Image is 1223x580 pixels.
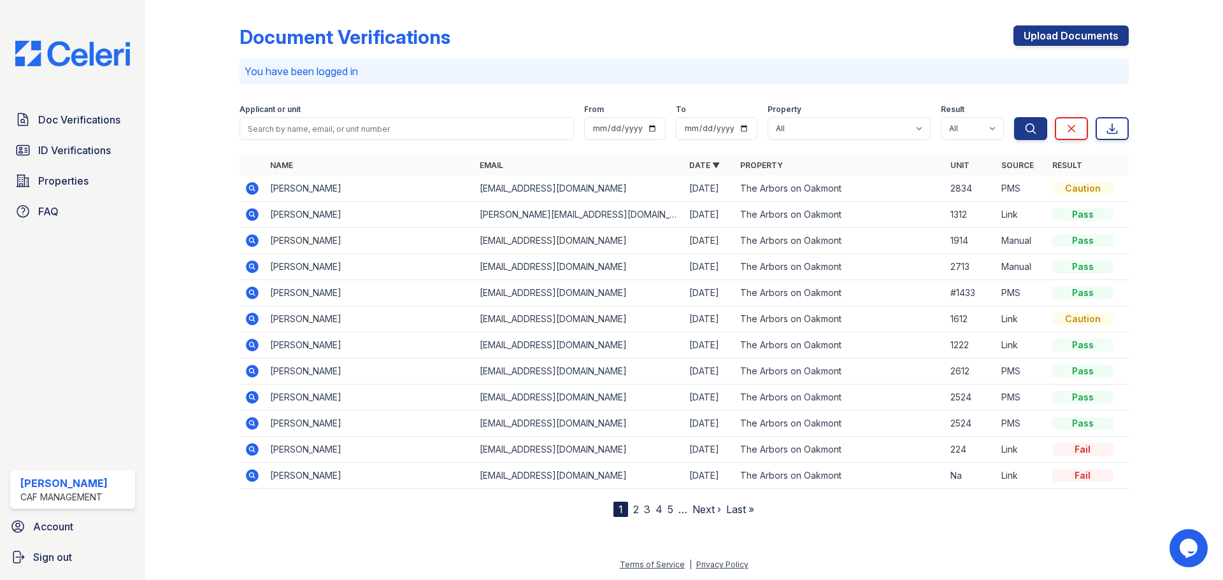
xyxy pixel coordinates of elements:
a: Name [270,160,293,170]
iframe: chat widget [1169,529,1210,567]
td: PMS [996,411,1047,437]
td: Link [996,332,1047,358]
a: Source [1001,160,1034,170]
td: [DATE] [684,176,735,202]
td: [DATE] [684,306,735,332]
td: [PERSON_NAME] [265,358,475,385]
a: Sign out [5,544,140,570]
a: Result [1052,160,1082,170]
td: The Arbors on Oakmont [735,332,945,358]
a: Last » [726,503,754,516]
td: Na [945,463,996,489]
td: [PERSON_NAME] [265,202,475,228]
a: Property [740,160,783,170]
td: [DATE] [684,437,735,463]
div: 1 [613,502,628,517]
td: 1612 [945,306,996,332]
div: CAF Management [20,491,108,504]
td: The Arbors on Oakmont [735,437,945,463]
td: Link [996,437,1047,463]
td: [PERSON_NAME] [265,254,475,280]
a: Privacy Policy [696,560,748,569]
td: The Arbors on Oakmont [735,463,945,489]
a: FAQ [10,199,135,224]
td: [EMAIL_ADDRESS][DOMAIN_NAME] [475,176,684,202]
td: [EMAIL_ADDRESS][DOMAIN_NAME] [475,254,684,280]
a: Terms of Service [620,560,685,569]
td: [PERSON_NAME] [265,280,475,306]
label: Applicant or unit [240,104,301,115]
a: Doc Verifications [10,107,135,132]
td: Link [996,306,1047,332]
td: [EMAIL_ADDRESS][DOMAIN_NAME] [475,385,684,411]
td: 1312 [945,202,996,228]
td: PMS [996,358,1047,385]
td: [PERSON_NAME] [265,437,475,463]
div: Pass [1052,339,1113,351]
td: [EMAIL_ADDRESS][DOMAIN_NAME] [475,332,684,358]
td: 2612 [945,358,996,385]
div: Caution [1052,182,1113,195]
label: From [584,104,604,115]
td: [EMAIL_ADDRESS][DOMAIN_NAME] [475,411,684,437]
td: [PERSON_NAME] [265,228,475,254]
div: Pass [1052,286,1113,299]
td: [DATE] [684,411,735,437]
td: [EMAIL_ADDRESS][DOMAIN_NAME] [475,280,684,306]
a: Date ▼ [689,160,720,170]
td: The Arbors on Oakmont [735,228,945,254]
input: Search by name, email, or unit number [240,117,574,140]
td: The Arbors on Oakmont [735,176,945,202]
td: The Arbors on Oakmont [735,358,945,385]
span: Sign out [33,549,72,565]
div: Pass [1052,208,1113,221]
p: You have been logged in [245,64,1124,79]
a: 3 [644,503,650,516]
td: [PERSON_NAME] [265,385,475,411]
div: | [689,560,692,569]
td: [EMAIL_ADDRESS][DOMAIN_NAME] [475,463,684,489]
td: [DATE] [684,463,735,489]
td: [DATE] [684,280,735,306]
td: The Arbors on Oakmont [735,202,945,228]
span: Doc Verifications [38,112,120,127]
td: The Arbors on Oakmont [735,411,945,437]
span: … [678,502,687,517]
td: [DATE] [684,228,735,254]
a: Unit [950,160,969,170]
td: #1433 [945,280,996,306]
td: The Arbors on Oakmont [735,306,945,332]
td: [PERSON_NAME] [265,306,475,332]
label: To [676,104,686,115]
div: Pass [1052,234,1113,247]
td: 1914 [945,228,996,254]
div: Fail [1052,443,1113,456]
span: FAQ [38,204,59,219]
td: Manual [996,228,1047,254]
a: Properties [10,168,135,194]
div: Pass [1052,260,1113,273]
a: ID Verifications [10,138,135,163]
a: Upload Documents [1013,25,1129,46]
td: PMS [996,385,1047,411]
span: Properties [38,173,89,188]
div: Pass [1052,417,1113,430]
label: Result [941,104,964,115]
td: Link [996,463,1047,489]
a: 2 [633,503,639,516]
img: CE_Logo_Blue-a8612792a0a2168367f1c8372b55b34899dd931a85d93a1a3d3e32e68fde9ad4.png [5,41,140,66]
td: [PERSON_NAME] [265,332,475,358]
td: [PERSON_NAME] [265,463,475,489]
a: Next › [692,503,721,516]
div: [PERSON_NAME] [20,476,108,491]
a: 4 [655,503,662,516]
td: Link [996,202,1047,228]
span: Account [33,519,73,534]
td: [EMAIL_ADDRESS][DOMAIN_NAME] [475,228,684,254]
div: Pass [1052,391,1113,404]
td: The Arbors on Oakmont [735,280,945,306]
a: 5 [668,503,673,516]
td: PMS [996,280,1047,306]
div: Caution [1052,313,1113,325]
